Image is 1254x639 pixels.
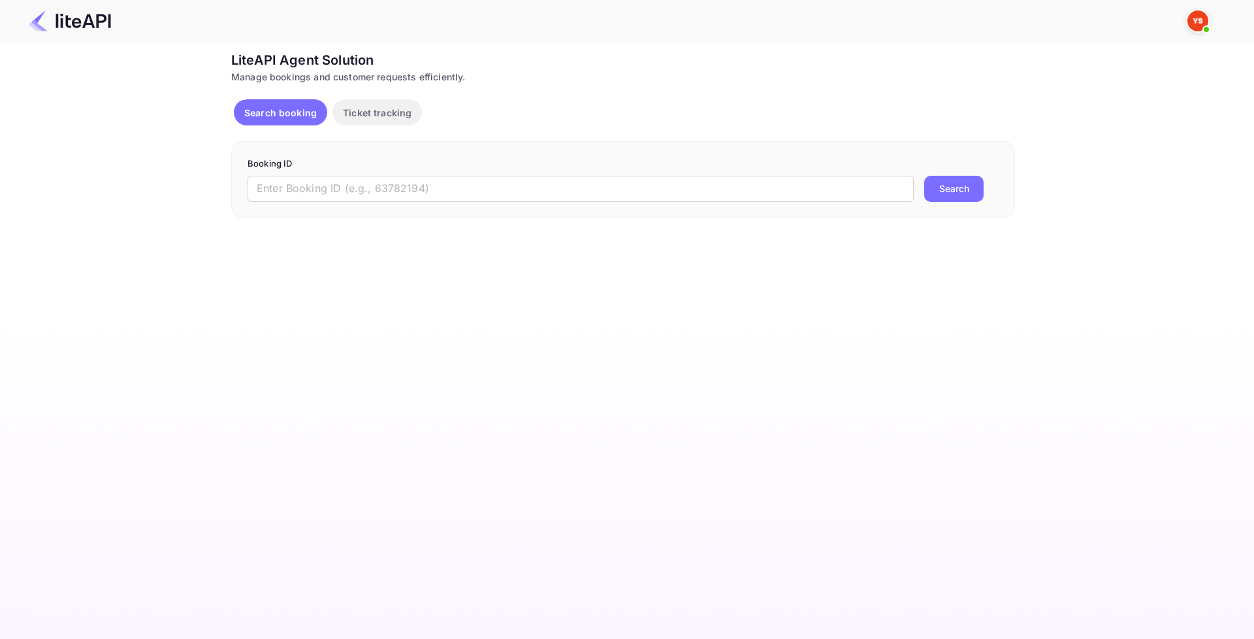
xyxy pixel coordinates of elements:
img: Yandex Support [1187,10,1208,31]
img: LiteAPI Logo [29,10,111,31]
input: Enter Booking ID (e.g., 63782194) [248,176,914,202]
p: Ticket tracking [343,106,411,120]
p: Booking ID [248,157,999,171]
div: Manage bookings and customer requests efficiently. [231,70,1015,84]
button: Search [924,176,984,202]
div: LiteAPI Agent Solution [231,50,1015,70]
p: Search booking [244,106,317,120]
